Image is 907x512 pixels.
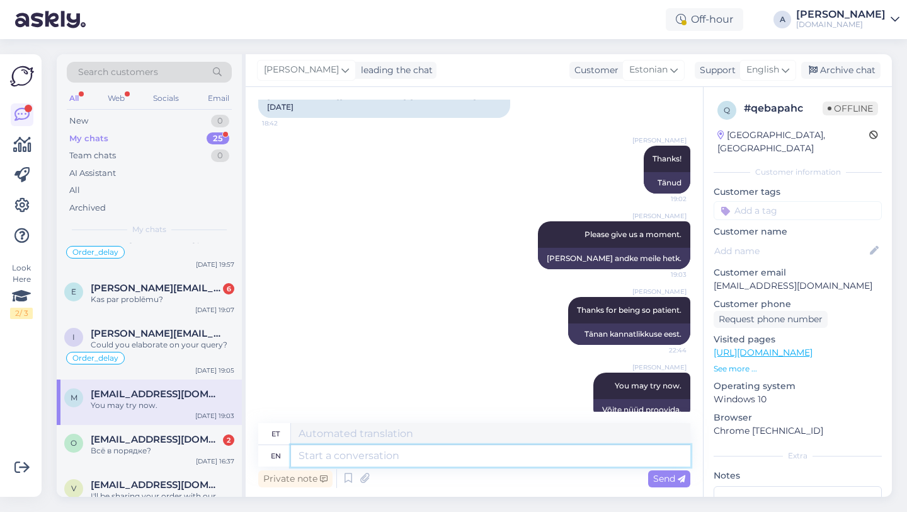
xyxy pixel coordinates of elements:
div: Could you elaborate on your query? [91,339,234,351]
span: v [71,484,76,493]
div: New [69,115,88,127]
div: AI Assistant [69,167,116,180]
span: Send [653,473,685,484]
div: Request phone number [714,311,828,328]
span: 22:44 [639,346,687,355]
span: Estonian [629,63,668,77]
input: Add a tag [714,201,882,220]
div: [DATE] 19:03 [195,411,234,421]
span: [PERSON_NAME] [632,363,687,372]
a: [PERSON_NAME][DOMAIN_NAME] [796,9,899,30]
div: You may try now. [91,400,234,411]
div: 2 / 3 [10,308,33,319]
div: Customer information [714,166,882,178]
p: Customer phone [714,298,882,311]
div: , [PERSON_NAME], [DATE] [258,85,510,118]
div: en [271,445,281,467]
div: [DATE] 19:07 [195,305,234,315]
span: 19:03 [639,270,687,279]
div: et [271,423,280,445]
a: [URL][DOMAIN_NAME] [714,347,813,358]
div: # qebapahc [744,101,823,116]
span: 19:02 [639,194,687,204]
div: Private note [258,470,333,487]
span: overlv@mail.ru [91,434,222,445]
p: Notes [714,469,882,482]
span: o [71,438,77,448]
span: vallov@live.com [91,479,222,491]
span: [PERSON_NAME] [632,287,687,296]
div: [DATE] 19:57 [196,260,234,269]
span: English [746,63,779,77]
span: Order_delay [72,248,118,256]
div: [GEOGRAPHIC_DATA], [GEOGRAPHIC_DATA] [717,129,869,155]
div: Off-hour [666,8,743,31]
span: m [71,393,77,402]
span: [PERSON_NAME] [632,136,687,145]
p: Operating system [714,380,882,393]
span: E [71,287,76,296]
span: Thanks for being so patient. [577,305,682,315]
span: i [72,332,75,342]
div: [DATE] 19:05 [195,366,234,375]
div: [DATE] 16:37 [196,457,234,466]
div: Archive chat [801,62,881,79]
span: You may try now. [615,381,682,390]
div: 0 [211,115,229,127]
span: Please give us a moment. [585,230,682,239]
span: Order_delay [72,354,118,362]
p: Visited pages [714,333,882,346]
div: Socials [151,90,181,107]
span: meriglem@icloud.com [91,388,222,400]
div: [PERSON_NAME] [796,9,886,20]
div: 2 [223,434,234,446]
span: Edgars_shimkus@inbox.lv [91,282,222,294]
div: [PERSON_NAME] andke meile hetk. [538,248,690,269]
div: 25 [207,132,229,145]
div: Extra [714,450,882,462]
span: Search customers [78,66,158,79]
p: Customer email [714,266,882,279]
div: Archived [69,202,106,214]
div: Team chats [69,149,116,162]
div: Web [105,90,127,107]
span: q [724,105,730,115]
p: [EMAIL_ADDRESS][DOMAIN_NAME] [714,279,882,293]
span: My chats [132,224,166,235]
div: Customer [569,64,619,77]
div: Look Here [10,262,33,319]
div: Email [205,90,232,107]
input: Add name [714,244,867,258]
div: [DOMAIN_NAME] [796,20,886,30]
span: inga-kun@inbox.lv [91,328,222,339]
div: All [69,184,80,197]
div: Võite nüüd proovida. [593,399,690,421]
div: Tänud [644,172,690,194]
div: leading the chat [356,64,433,77]
div: My chats [69,132,108,145]
img: Askly Logo [10,64,34,88]
div: All [67,90,81,107]
span: Thanks! [653,154,682,163]
p: Chrome [TECHNICAL_ID] [714,424,882,438]
div: Tänan kannatlikkuse eest. [568,323,690,345]
span: [PERSON_NAME] [264,63,339,77]
p: Customer name [714,225,882,238]
p: Customer tags [714,185,882,199]
div: Support [695,64,736,77]
div: 0 [211,149,229,162]
p: See more ... [714,363,882,375]
p: Browser [714,411,882,424]
p: Windows 10 [714,393,882,406]
div: A [773,11,791,28]
span: 18:42 [262,119,309,128]
span: Offline [823,102,878,115]
div: 6 [223,283,234,294]
div: Всё в порядке? [91,445,234,457]
div: Kas par problēmu? [91,294,234,305]
span: [PERSON_NAME] [632,211,687,221]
